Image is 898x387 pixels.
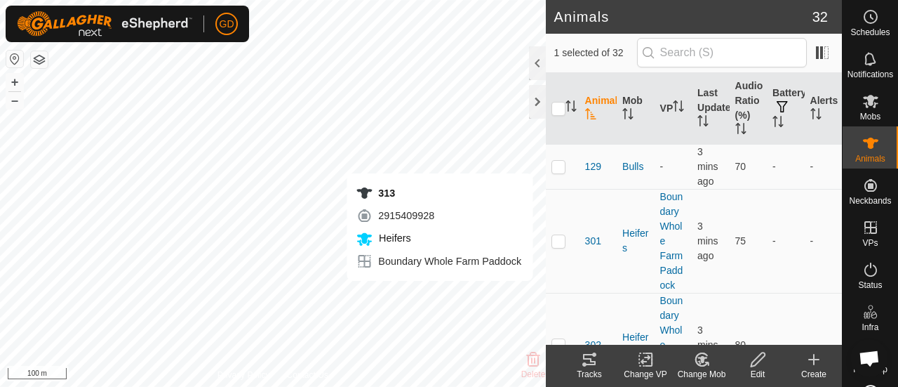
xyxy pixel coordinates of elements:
span: Status [858,281,882,289]
div: Heifers [622,330,648,360]
th: Mob [617,73,654,145]
th: Audio Ratio (%) [730,73,767,145]
td: - [767,144,804,189]
p-sorticon: Activate to sort [673,103,684,114]
span: 1 selected of 32 [554,46,637,60]
span: 12 Oct 2025, 1:54 pm [697,324,718,365]
div: Create [786,368,842,381]
a: Contact Us [286,369,328,381]
span: Schedules [850,28,890,37]
td: - [805,189,842,293]
div: Boundary Whole Farm Paddock [356,253,521,270]
span: Notifications [847,70,893,79]
td: - [805,144,842,189]
span: Infra [862,323,878,332]
span: 301 [585,234,601,249]
a: Boundary Whole Farm Paddock [660,191,683,291]
p-sorticon: Activate to sort [735,125,746,136]
span: 12 Oct 2025, 1:54 pm [697,221,718,261]
div: Tracks [561,368,617,381]
th: Battery [767,73,804,145]
p-sorticon: Activate to sort [622,110,634,122]
div: Change Mob [673,368,730,381]
span: 75 [735,235,746,247]
div: 2915409928 [356,207,521,224]
p-sorticon: Activate to sort [565,103,577,114]
span: Neckbands [849,197,891,205]
h2: Animals [554,8,812,25]
button: Reset Map [6,51,23,67]
span: 129 [585,159,601,174]
app-display-virtual-paddock-transition: - [660,161,664,172]
span: Mobs [860,112,880,121]
div: Heifers [622,226,648,256]
div: Change VP [617,368,673,381]
th: Last Updated [692,73,729,145]
span: GD [220,17,234,32]
span: 32 [812,6,828,27]
p-sorticon: Activate to sort [772,118,784,129]
a: Privacy Policy [217,369,270,381]
p-sorticon: Activate to sort [585,110,596,122]
th: VP [655,73,692,145]
button: Map Layers [31,51,48,68]
th: Alerts [805,73,842,145]
p-sorticon: Activate to sort [697,117,709,129]
div: Open chat [850,339,888,377]
th: Animal [579,73,617,145]
p-sorticon: Activate to sort [810,110,822,122]
span: VPs [862,239,878,247]
span: 12 Oct 2025, 1:54 pm [697,146,718,187]
img: Gallagher Logo [17,11,192,37]
span: Heatmap [853,365,887,374]
span: 70 [735,161,746,172]
div: 313 [356,185,521,202]
span: 80 [735,339,746,350]
span: Animals [855,155,885,163]
td: - [767,189,804,293]
div: Bulls [622,159,648,174]
button: + [6,74,23,91]
input: Search (S) [637,38,807,67]
span: Heifers [375,232,410,244]
button: – [6,92,23,109]
div: Edit [730,368,786,381]
span: 302 [585,338,601,353]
